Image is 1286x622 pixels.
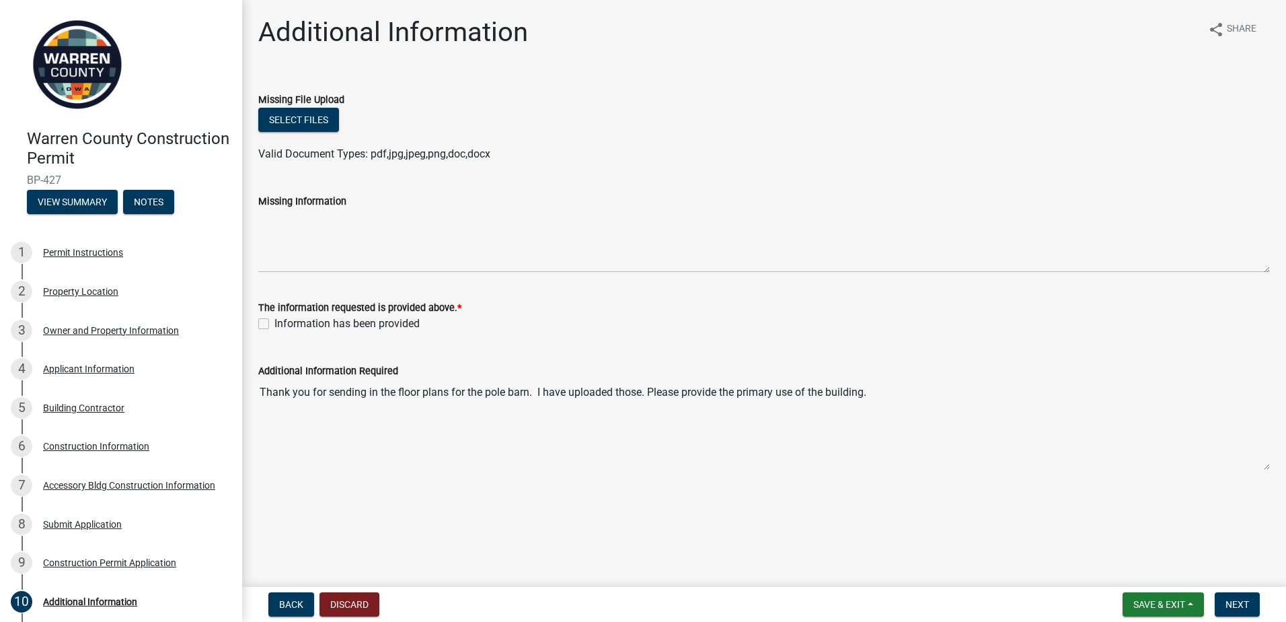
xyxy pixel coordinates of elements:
[11,552,32,574] div: 9
[1227,22,1256,38] span: Share
[43,364,135,374] div: Applicant Information
[279,599,303,610] span: Back
[258,108,339,132] button: Select files
[258,16,528,48] h1: Additional Information
[11,591,32,613] div: 10
[43,442,149,451] div: Construction Information
[43,558,176,567] div: Construction Permit Application
[11,397,32,419] div: 5
[27,174,215,186] span: BP-427
[11,475,32,496] div: 7
[258,96,344,105] label: Missing File Upload
[11,436,32,457] div: 6
[1215,592,1260,617] button: Next
[43,520,122,529] div: Submit Application
[258,367,398,376] label: Additional Information Required
[258,147,490,160] span: Valid Document Types: pdf,jpg,jpeg,png,doc,docx
[11,281,32,302] div: 2
[1133,599,1185,610] span: Save & Exit
[43,481,215,490] div: Accessory Bldg Construction Information
[43,326,179,335] div: Owner and Property Information
[11,514,32,535] div: 8
[43,597,137,607] div: Additional Information
[11,358,32,380] div: 4
[319,592,379,617] button: Discard
[27,129,231,168] h4: Warren County Construction Permit
[27,197,118,208] wm-modal-confirm: Summary
[11,320,32,341] div: 3
[268,592,314,617] button: Back
[43,248,123,257] div: Permit Instructions
[123,197,174,208] wm-modal-confirm: Notes
[27,190,118,214] button: View Summary
[1197,16,1267,42] button: shareShare
[43,287,118,296] div: Property Location
[27,14,128,115] img: Warren County, Iowa
[11,242,32,263] div: 1
[1123,592,1204,617] button: Save & Exit
[258,379,1270,471] textarea: Thank you for sending in the floor plans for the pole barn. I have uploaded those. Please provide...
[43,403,124,413] div: Building Contractor
[1225,599,1249,610] span: Next
[1208,22,1224,38] i: share
[258,197,346,207] label: Missing Information
[123,190,174,214] button: Notes
[258,304,461,313] label: The information requested is provided above.
[274,316,420,332] label: Information has been provided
